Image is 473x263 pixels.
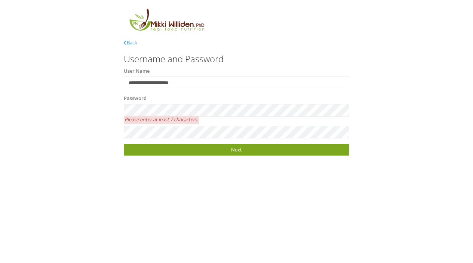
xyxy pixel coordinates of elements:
[124,54,349,64] h3: Username and Password
[124,7,209,35] img: MikkiLogoMain.png
[124,68,150,75] label: User Name
[124,39,137,46] a: Back
[124,95,147,102] label: Password
[124,116,199,124] span: Please enter at least 7 characters.
[124,144,349,156] a: Next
